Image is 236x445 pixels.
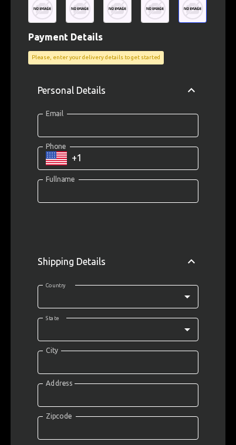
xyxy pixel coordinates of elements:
div: Personal Details [28,72,208,109]
button: Select country [46,150,67,167]
div: ​ [38,318,198,341]
div: ​ [38,285,198,308]
label: City [46,345,58,355]
label: Address [46,378,73,388]
div: Shipping Details [28,243,208,280]
p: Personal Details [38,83,106,97]
span: State [46,315,59,321]
label: Zipcode [46,411,72,421]
p: Payment Details [28,30,208,44]
label: Phone [46,141,66,151]
input: +1 (702) 123-4567 [72,147,198,170]
p: Shipping Details [38,254,106,269]
p: Please, enter your delivery details to get started [32,53,160,62]
label: Fullname [46,174,75,184]
label: Email [46,108,63,118]
span: Country [46,282,66,288]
